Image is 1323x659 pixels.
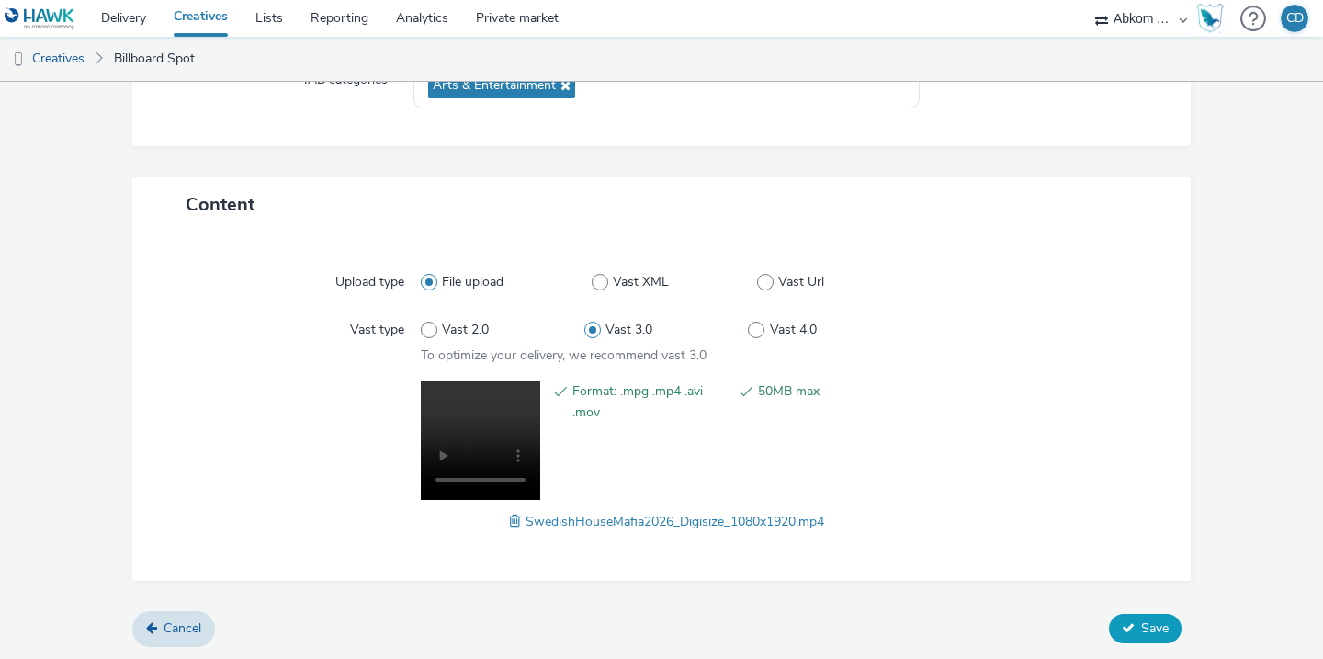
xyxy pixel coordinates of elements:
[421,347,707,364] span: To optimize your delivery, we recommend vast 3.0
[1141,619,1169,637] span: Save
[186,192,254,217] span: Content
[132,611,215,646] a: Cancel
[442,273,503,291] span: File upload
[778,273,824,291] span: Vast Url
[572,381,727,423] span: Format: .mpg .mp4 .avi .mov
[1196,4,1224,33] img: Hawk Academy
[1109,614,1182,643] button: Save
[613,273,669,291] span: Vast XML
[526,513,824,530] span: SwedishHouseMafia2026_Digisize_1080x1920.mp4
[328,266,412,291] label: Upload type
[5,7,75,30] img: undefined Logo
[343,313,412,339] label: Vast type
[433,78,556,94] span: Arts & Entertainment
[9,51,28,69] img: dooh
[1286,5,1304,32] div: CD
[105,37,204,81] a: Billboard Spot
[770,321,817,339] span: Vast 4.0
[164,619,201,637] span: Cancel
[758,381,912,423] span: 50MB max
[605,321,652,339] span: Vast 3.0
[1196,4,1231,33] a: Hawk Academy
[442,321,489,339] span: Vast 2.0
